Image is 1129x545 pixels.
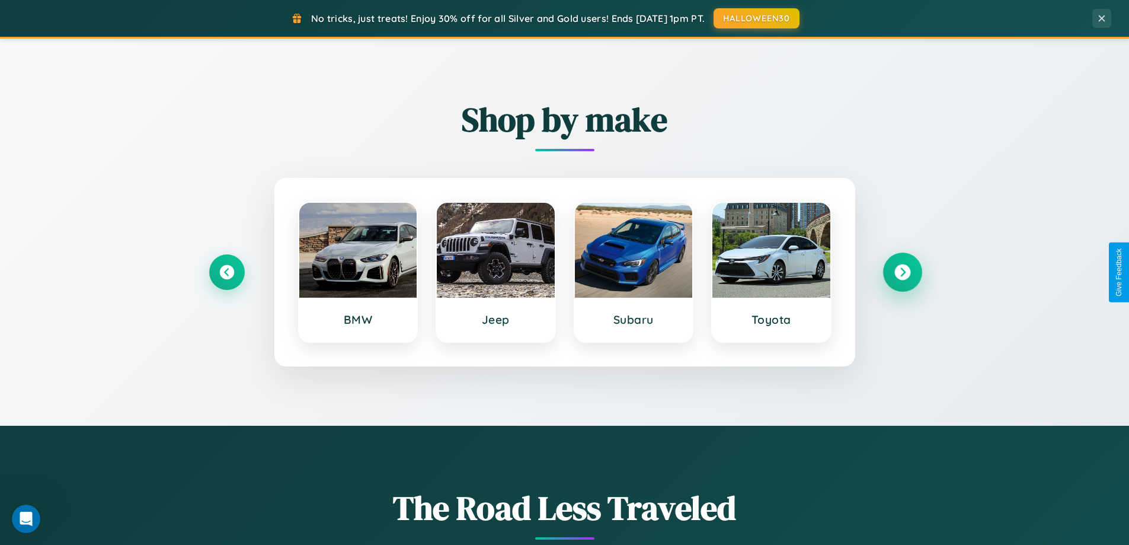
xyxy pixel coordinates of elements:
h1: The Road Less Traveled [209,485,920,531]
h3: Subaru [587,313,681,327]
h3: Jeep [449,313,543,327]
h3: BMW [311,313,405,327]
span: No tricks, just treats! Enjoy 30% off for all Silver and Gold users! Ends [DATE] 1pm PT. [311,12,705,24]
div: Give Feedback [1115,248,1123,297]
button: HALLOWEEN30 [714,8,799,28]
h2: Shop by make [209,97,920,142]
iframe: Intercom live chat [12,505,40,533]
h3: Toyota [724,313,818,327]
